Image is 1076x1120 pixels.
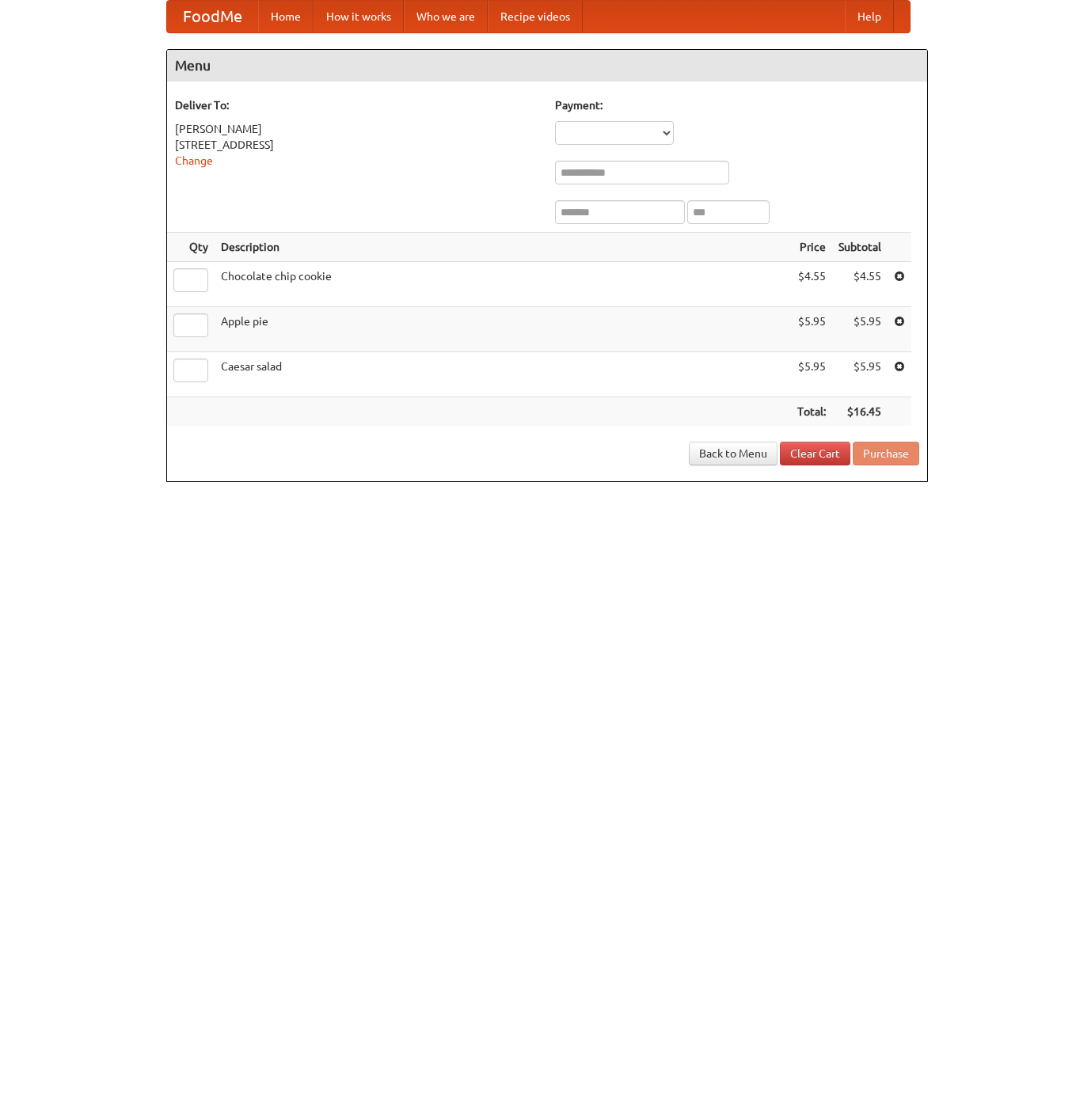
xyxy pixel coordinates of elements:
[791,352,832,397] td: $5.95
[832,352,888,397] td: $5.95
[215,233,791,262] th: Description
[175,121,539,137] div: [PERSON_NAME]
[555,97,919,113] h5: Payment:
[791,397,832,427] th: Total:
[167,233,215,262] th: Qty
[832,262,888,307] td: $4.55
[791,307,832,352] td: $5.95
[791,262,832,307] td: $4.55
[689,442,778,465] a: Back to Menu
[853,442,919,465] button: Purchase
[175,97,539,113] h5: Deliver To:
[175,137,539,153] div: [STREET_ADDRESS]
[175,154,213,167] a: Change
[845,1,894,32] a: Help
[791,233,832,262] th: Price
[215,262,791,307] td: Chocolate chip cookie
[832,307,888,352] td: $5.95
[832,233,888,262] th: Subtotal
[215,352,791,397] td: Caesar salad
[258,1,314,32] a: Home
[167,50,927,82] h4: Menu
[215,307,791,352] td: Apple pie
[780,442,850,465] a: Clear Cart
[167,1,258,32] a: FoodMe
[314,1,404,32] a: How it works
[832,397,888,427] th: $16.45
[488,1,583,32] a: Recipe videos
[404,1,488,32] a: Who we are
